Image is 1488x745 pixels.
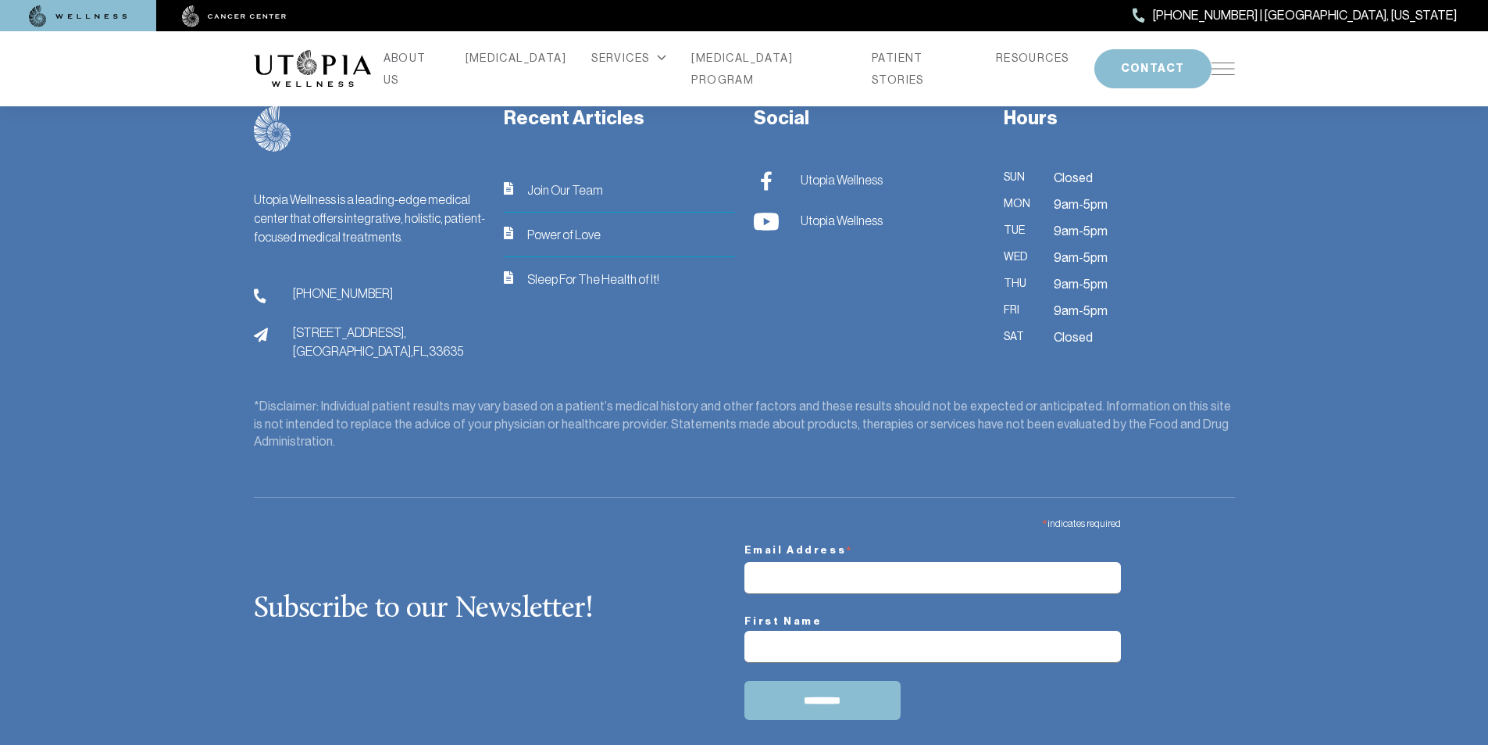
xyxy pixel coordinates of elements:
img: address [254,328,268,342]
span: Thu [1004,274,1035,295]
span: 9am-5pm [1054,221,1108,242]
span: Tue [1004,221,1035,242]
span: [PHONE_NUMBER] | [GEOGRAPHIC_DATA], [US_STATE] [1153,5,1457,26]
span: Wed [1004,248,1035,268]
div: indicates required [744,510,1121,533]
span: Utopia Wellness [801,170,883,189]
a: iconSleep For The Health of It! [504,270,735,288]
img: Utopia Wellness [754,212,779,231]
img: logo [254,50,371,88]
span: Sun [1004,168,1035,188]
div: Utopia Wellness is a leading-edge medical center that offers integrative, holistic, patient-focus... [254,190,485,246]
h3: Recent Articles [504,106,735,131]
span: Mon [1004,195,1035,215]
img: icon [504,271,513,284]
img: icon [504,227,513,239]
img: cancer center [182,5,287,27]
a: iconPower of Love [504,225,735,244]
div: SERVICES [591,47,666,69]
img: icon-hamburger [1211,63,1235,75]
span: [PHONE_NUMBER] [293,284,393,303]
a: phone[PHONE_NUMBER] [254,284,485,304]
span: Utopia Wellness [801,211,883,230]
span: 9am-5pm [1054,248,1108,268]
a: [PHONE_NUMBER] | [GEOGRAPHIC_DATA], [US_STATE] [1133,5,1457,26]
h2: Subscribe to our Newsletter! [254,593,744,626]
img: logo [254,106,291,152]
label: First Name [744,612,1121,631]
img: phone [254,288,266,304]
div: *Disclaimer: Individual patient results may vary based on a patient’s medical history and other f... [254,398,1235,452]
img: wellness [29,5,127,27]
span: 9am-5pm [1054,274,1108,295]
span: Fri [1004,301,1035,321]
img: icon [504,182,513,195]
img: Utopia Wellness [754,171,779,191]
a: ABOUT US [384,47,441,91]
button: CONTACT [1094,49,1211,88]
h3: Hours [1004,106,1235,131]
a: address[STREET_ADDRESS],[GEOGRAPHIC_DATA],FL,33635 [254,323,485,360]
span: Power of Love [527,225,601,244]
span: [STREET_ADDRESS], [GEOGRAPHIC_DATA], FL, 33635 [293,323,463,360]
span: Closed [1054,328,1093,348]
a: RESOURCES [996,47,1069,69]
a: [MEDICAL_DATA] [466,47,567,69]
label: Email Address [744,534,1121,562]
span: Sleep For The Health of It! [527,270,659,288]
span: 9am-5pm [1054,301,1108,321]
h3: Social [754,106,985,131]
span: Closed [1054,168,1093,188]
span: 9am-5pm [1054,195,1108,215]
a: PATIENT STORIES [872,47,971,91]
a: Utopia Wellness Utopia Wellness [754,168,972,191]
span: Sat [1004,328,1035,348]
span: Join Our Team [527,181,603,199]
a: iconJoin Our Team [504,181,735,199]
a: [MEDICAL_DATA] PROGRAM [691,47,847,91]
a: Utopia Wellness Utopia Wellness [754,210,972,232]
